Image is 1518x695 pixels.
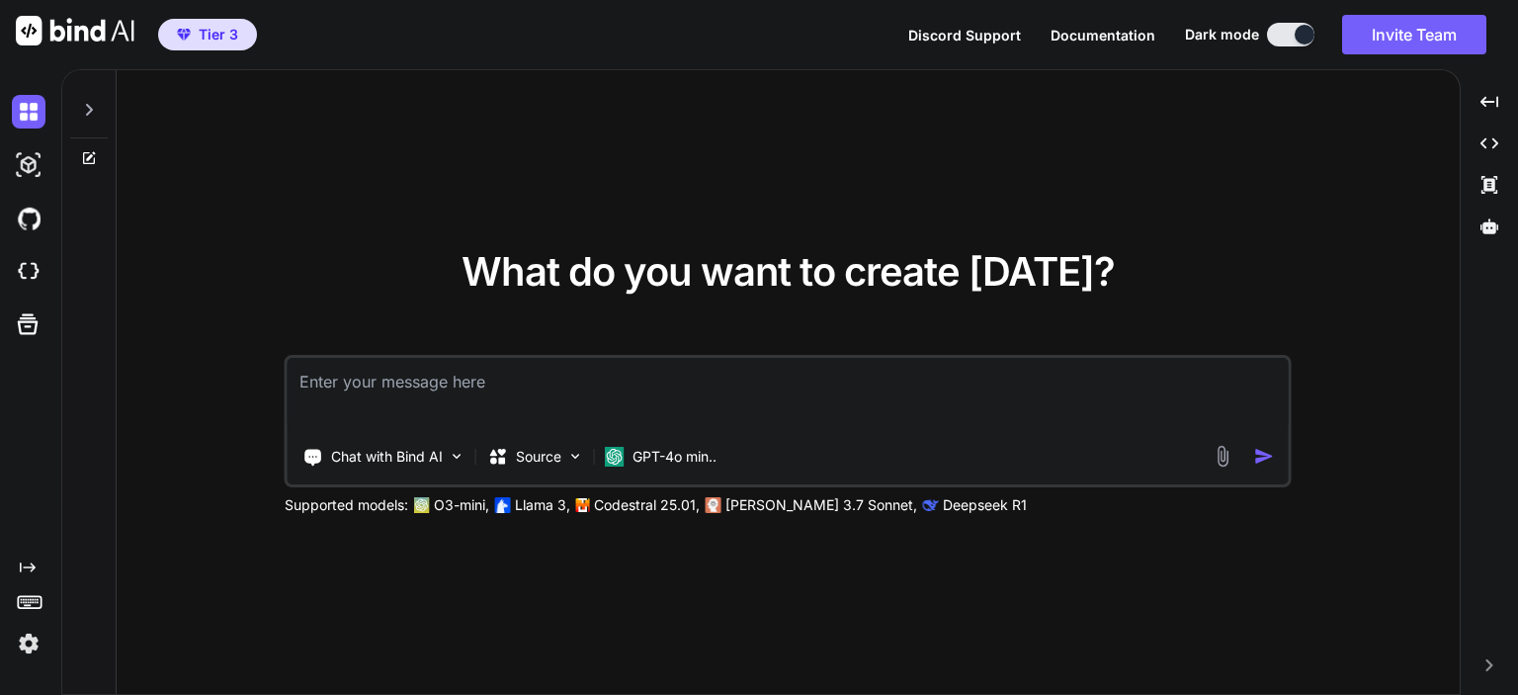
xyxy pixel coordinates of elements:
p: [PERSON_NAME] 3.7 Sonnet, [725,495,917,515]
button: Documentation [1051,25,1155,45]
span: Dark mode [1185,25,1259,44]
img: Bind AI [16,16,134,45]
p: Source [516,447,561,467]
p: Chat with Bind AI [331,447,443,467]
img: GPT-4 [414,497,430,513]
img: attachment [1212,445,1234,468]
img: premium [177,29,191,41]
img: darkChat [12,95,45,129]
p: O3-mini, [434,495,489,515]
img: Pick Models [567,448,584,465]
p: Deepseek R1 [943,495,1027,515]
p: Codestral 25.01, [594,495,700,515]
img: claude [706,497,721,513]
img: icon [1254,446,1275,467]
img: Mistral-AI [576,498,590,512]
img: GPT-4o mini [605,447,625,467]
span: Discord Support [908,27,1021,43]
img: settings [12,627,45,660]
img: githubDark [12,202,45,235]
p: Llama 3, [515,495,570,515]
img: darkAi-studio [12,148,45,182]
img: cloudideIcon [12,255,45,289]
p: Supported models: [285,495,408,515]
img: Pick Tools [449,448,465,465]
span: What do you want to create [DATE]? [462,247,1115,296]
span: Documentation [1051,27,1155,43]
img: claude [923,497,939,513]
button: premiumTier 3 [158,19,257,50]
span: Tier 3 [199,25,238,44]
p: GPT-4o min.. [632,447,717,467]
img: Llama2 [495,497,511,513]
button: Discord Support [908,25,1021,45]
button: Invite Team [1342,15,1486,54]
